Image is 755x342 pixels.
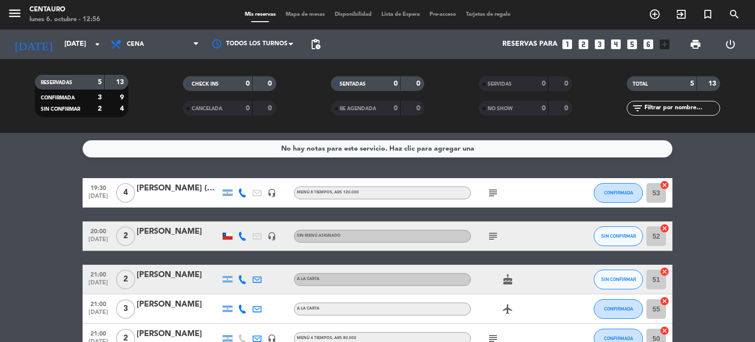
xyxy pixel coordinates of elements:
strong: 0 [416,105,422,112]
span: RESERVADAS [41,80,72,85]
i: cancel [660,296,669,306]
strong: 5 [98,79,102,86]
span: [DATE] [86,309,111,320]
span: [DATE] [86,280,111,291]
strong: 0 [416,80,422,87]
div: No hay notas para este servicio. Haz clic para agregar una [281,143,474,155]
strong: 0 [542,105,546,112]
strong: 2 [98,105,102,112]
strong: 0 [246,80,250,87]
span: print [690,38,701,50]
div: LOG OUT [713,30,748,59]
i: filter_list [632,102,643,114]
strong: 0 [542,80,546,87]
span: 21:00 [86,327,111,339]
span: CONFIRMADA [604,336,633,341]
i: looks_6 [642,38,655,51]
i: turned_in_not [702,8,714,20]
i: cancel [660,223,669,233]
i: power_settings_new [725,38,736,50]
strong: 4 [120,105,126,112]
strong: 0 [246,105,250,112]
strong: 0 [564,105,570,112]
i: menu [7,6,22,21]
span: 20:00 [86,225,111,236]
i: cake [502,274,514,285]
span: 2 [116,270,135,289]
span: 3 [116,299,135,319]
span: MENÚ 8 TIEMPOS [297,190,359,194]
span: Pre-acceso [425,12,461,17]
span: CONFIRMADA [604,306,633,311]
span: , ARS 120.000 [332,190,359,194]
span: Disponibilidad [330,12,377,17]
div: [PERSON_NAME] [137,328,220,341]
span: 21:00 [86,268,111,280]
span: pending_actions [310,38,321,50]
span: 2 [116,226,135,246]
button: SIN CONFIRMAR [594,226,643,246]
button: SIN CONFIRMAR [594,270,643,289]
span: RE AGENDADA [340,106,376,111]
span: SIN CONFIRMAR [601,277,636,282]
i: [DATE] [7,33,59,55]
span: A LA CARTA [297,307,319,311]
span: [DATE] [86,236,111,248]
span: 21:00 [86,298,111,309]
div: lunes 6. octubre - 12:56 [29,15,100,25]
i: looks_5 [626,38,639,51]
button: CONFIRMADA [594,299,643,319]
strong: 0 [394,105,398,112]
span: Reservas para [502,40,557,48]
span: 19:30 [86,182,111,193]
button: CONFIRMADA [594,183,643,203]
div: Centauro [29,5,100,15]
span: CONFIRMADA [604,190,633,195]
span: NO SHOW [488,106,513,111]
strong: 0 [268,105,274,112]
i: headset_mic [267,188,276,197]
i: cancel [660,267,669,277]
i: add_circle_outline [649,8,661,20]
strong: 3 [98,94,102,101]
span: CANCELADA [192,106,222,111]
strong: 0 [268,80,274,87]
span: SIN CONFIRMAR [41,107,80,112]
span: SENTADAS [340,82,366,87]
i: arrow_drop_down [91,38,103,50]
i: looks_4 [610,38,622,51]
i: cancel [660,326,669,336]
input: Filtrar por nombre... [643,103,720,114]
span: Lista de Espera [377,12,425,17]
strong: 0 [394,80,398,87]
div: [PERSON_NAME] [137,225,220,238]
span: MENÚ 4 TIEMPOS [297,336,356,340]
strong: 13 [708,80,718,87]
span: Tarjetas de regalo [461,12,516,17]
span: SERVIDAS [488,82,512,87]
i: looks_one [561,38,574,51]
span: A LA CARTA [297,277,319,281]
i: add_box [658,38,671,51]
span: TOTAL [633,82,648,87]
span: Sin menú asignado [297,234,341,238]
i: cancel [660,180,669,190]
div: [PERSON_NAME] [137,298,220,311]
div: [PERSON_NAME] [137,269,220,281]
i: looks_two [577,38,590,51]
i: looks_3 [593,38,606,51]
span: Mis reservas [240,12,281,17]
i: search [728,8,740,20]
i: airplanemode_active [502,303,514,315]
span: , ARS 80.000 [332,336,356,340]
span: Cena [127,41,144,48]
strong: 13 [116,79,126,86]
strong: 0 [564,80,570,87]
span: [DATE] [86,193,111,204]
i: exit_to_app [675,8,687,20]
span: 4 [116,183,135,203]
span: CONFIRMADA [41,95,75,100]
button: menu [7,6,22,24]
span: Mapa de mesas [281,12,330,17]
div: [PERSON_NAME] (WOFA) [137,182,220,195]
